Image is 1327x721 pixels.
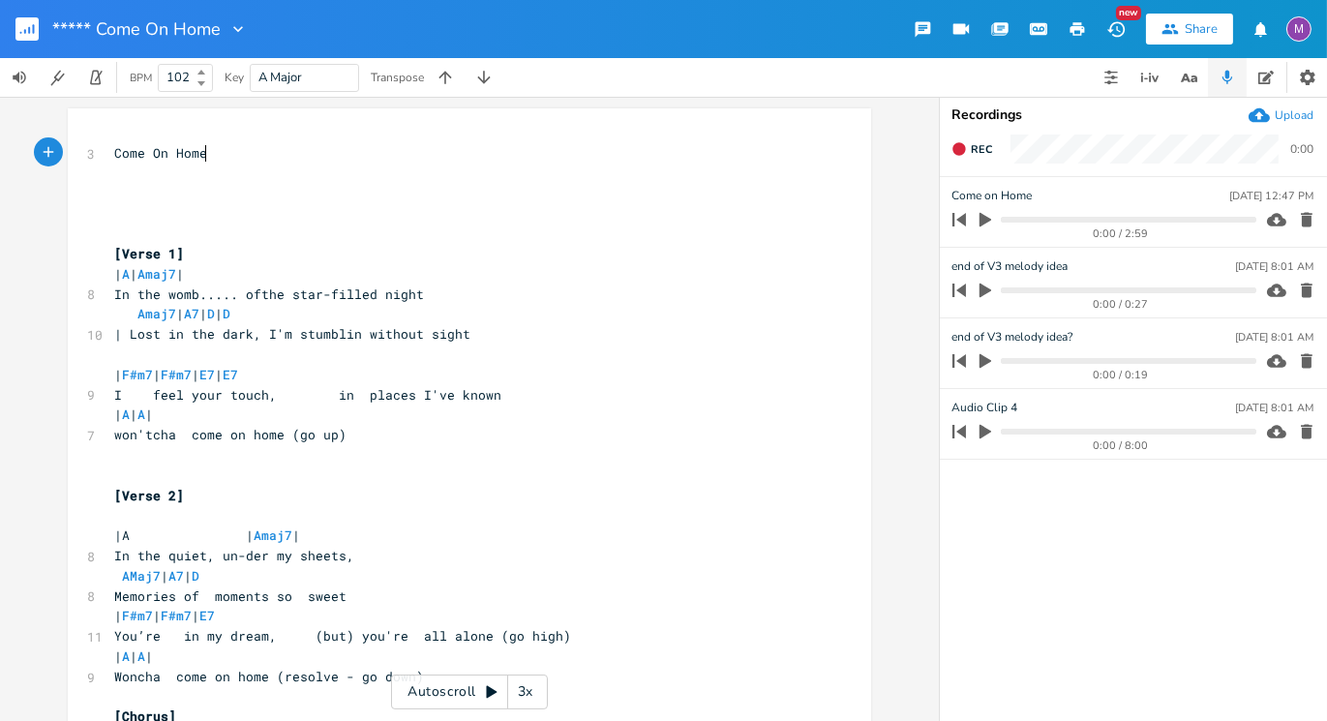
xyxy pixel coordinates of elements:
[951,328,1072,346] span: end of V3 melody idea?
[114,587,347,605] span: Memories of moments so sweet
[951,108,1315,122] div: Recordings
[137,265,176,283] span: Amaj7
[184,305,199,322] span: A7
[114,144,207,162] span: Come On Home
[1185,20,1218,38] div: Share
[122,607,153,624] span: F#m7
[137,406,145,423] span: A
[1275,107,1313,123] div: Upload
[122,647,130,665] span: A
[114,285,424,303] span: In the womb..... ofthe star-filled night
[1229,191,1313,201] div: [DATE] 12:47 PM
[1097,12,1135,46] button: New
[137,647,145,665] span: A
[207,305,215,322] span: D
[1235,261,1313,272] div: [DATE] 8:01 AM
[130,73,152,83] div: BPM
[1249,105,1313,126] button: Upload
[114,567,199,585] span: | |
[985,370,1256,380] div: 0:00 / 0:19
[371,72,424,83] div: Transpose
[258,69,302,86] span: A Major
[391,675,548,709] div: Autoscroll
[122,406,130,423] span: A
[114,547,354,564] span: In the quiet, un-der my sheets,
[114,647,153,665] span: | | |
[223,366,238,383] span: E7
[971,142,992,157] span: Rec
[508,675,543,709] div: 3x
[254,526,292,544] span: Amaj7
[122,265,130,283] span: A
[1286,7,1312,51] button: M
[951,399,1017,417] span: Audio Clip 4
[161,366,192,383] span: F#m7
[199,607,215,624] span: E7
[114,265,184,283] span: | | |
[225,72,244,83] div: Key
[1290,143,1313,155] div: 0:00
[199,366,215,383] span: E7
[223,305,230,322] span: D
[114,526,300,544] span: |A | |
[122,366,153,383] span: F#m7
[114,305,238,322] span: | | |
[114,627,571,645] span: You’re in my dream, (but) you're all alone (go high)
[985,299,1256,310] div: 0:00 / 0:27
[114,386,501,404] span: I feel your touch, in places I've known
[1235,403,1313,413] div: [DATE] 8:01 AM
[114,668,424,685] span: Woncha come on home (resolve - go down)
[114,245,184,262] span: [Verse 1]
[192,567,199,585] span: D
[161,607,192,624] span: F#m7
[114,607,215,624] span: | | |
[1286,16,1312,42] div: melindameshad
[944,134,1000,165] button: Rec
[951,187,1032,205] span: Come on Home
[114,426,347,443] span: won'tcha come on home (go up)
[1235,332,1313,343] div: [DATE] 8:01 AM
[168,567,184,585] span: A7
[137,305,176,322] span: Amaj7
[114,325,470,343] span: | Lost in the dark, I'm stumblin without sight
[985,440,1256,451] div: 0:00 / 8:00
[114,366,238,383] span: | | | |
[122,567,161,585] span: AMaj7
[114,406,153,423] span: | | |
[114,487,184,504] span: [Verse 2]
[985,228,1256,239] div: 0:00 / 2:59
[951,257,1068,276] span: end of V3 melody idea
[1116,6,1141,20] div: New
[1146,14,1233,45] button: Share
